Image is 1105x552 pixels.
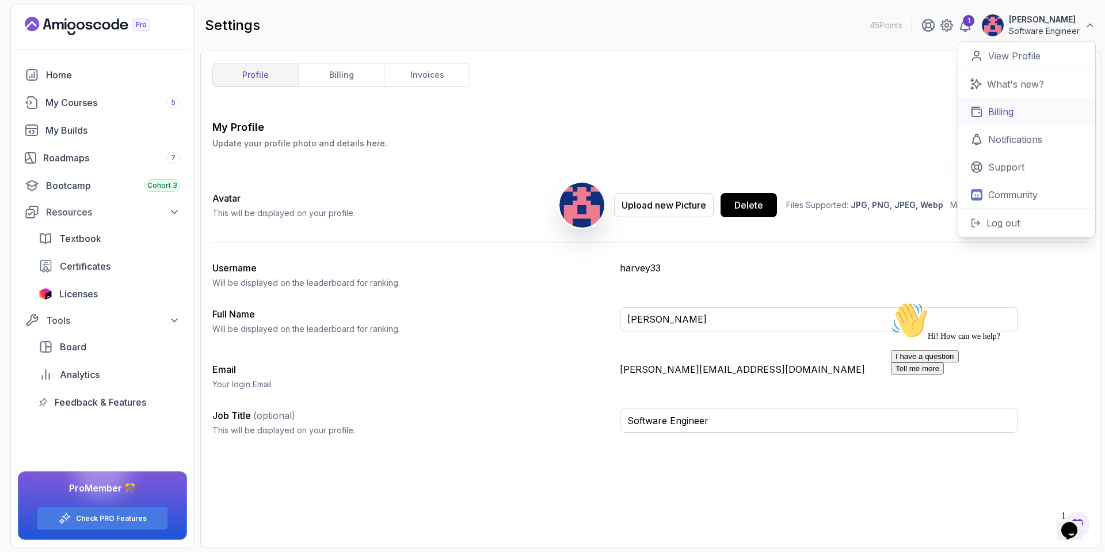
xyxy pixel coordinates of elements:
div: Tools [46,313,180,327]
img: user profile image [982,14,1004,36]
span: Cohort 3 [147,181,177,190]
h2: settings [205,16,260,35]
p: View Profile [988,49,1041,63]
a: Notifications [958,126,1095,153]
a: profile [213,63,298,86]
p: Log out [986,216,1020,230]
button: Check PRO Features [37,506,168,530]
a: certificates [32,255,187,278]
div: Upload new Picture [622,198,706,212]
button: Tell me more [5,65,58,77]
input: Enter your job [620,409,1018,433]
button: user profile image[PERSON_NAME]Software Engineer [981,14,1096,37]
p: This will be displayed on your profile. [212,207,355,219]
a: billing [298,63,384,86]
span: Certificates [60,259,110,273]
input: Enter your full name [620,307,1018,331]
div: Resources [46,205,180,219]
p: Support [988,160,1024,174]
span: Analytics [60,368,100,381]
p: Update your profile photo and details here. [212,138,387,149]
span: Board [60,340,86,354]
a: textbook [32,227,187,250]
img: jetbrains icon [39,288,52,300]
div: Roadmaps [43,151,180,165]
img: user profile image [559,183,604,228]
p: 45 Points [870,20,902,31]
button: Tools [18,310,187,331]
a: roadmaps [18,146,187,169]
iframe: chat widget [886,297,1093,500]
div: Home [46,68,180,82]
span: (optional) [253,410,295,421]
p: [PERSON_NAME] [1009,14,1080,25]
p: Community [988,188,1038,202]
p: harvey33 [620,261,1018,275]
button: Upload new Picture [614,193,714,217]
span: Licenses [59,287,98,301]
div: My Builds [45,123,180,137]
a: 1 [958,18,972,32]
a: Support [958,153,1095,181]
h2: Avatar [212,191,355,205]
a: home [18,63,187,86]
img: :wave: [5,5,41,41]
span: Feedback & Features [55,395,146,409]
a: What's new? [958,70,1095,98]
h3: Email [212,362,611,376]
a: Landing page [25,17,177,35]
iframe: chat widget [1057,506,1093,540]
span: 5 [171,98,176,107]
div: Delete [734,198,763,212]
button: Resources [18,202,187,222]
a: feedback [32,391,187,414]
p: Notifications [988,133,1042,146]
p: Billing [988,105,1013,119]
div: My Courses [45,96,180,109]
div: 1 [963,15,974,27]
a: Billing [958,98,1095,126]
label: Username [212,262,257,274]
p: Will be displayed on the leaderboard for ranking. [212,323,611,335]
button: Delete [721,193,777,217]
a: board [32,335,187,358]
a: Community [958,181,1095,209]
p: Files Supported: Max file size: [786,199,1018,211]
span: JPG, PNG, JPEG, Webp [851,200,943,210]
a: bootcamp [18,174,187,197]
div: 👋Hi! How can we help?I have a questionTell me more [5,5,212,77]
p: [PERSON_NAME][EMAIL_ADDRESS][DOMAIN_NAME] [620,362,1018,376]
p: What's new? [987,77,1044,91]
p: This will be displayed on your profile. [212,425,611,436]
a: Check PRO Features [76,514,147,523]
span: Hi! How can we help? [5,35,114,43]
p: Will be displayed on the leaderboard for ranking. [212,277,611,289]
h3: My Profile [212,119,387,135]
a: analytics [32,363,187,386]
a: View Profile [958,42,1095,70]
button: I have a question [5,53,73,65]
a: builds [18,119,187,142]
label: Job Title [212,410,295,421]
button: Log out [958,209,1095,237]
a: licenses [32,282,187,305]
label: Full Name [212,308,255,320]
p: Your login Email [212,379,611,390]
a: invoices [384,63,470,86]
span: 7 [171,153,176,162]
a: courses [18,91,187,114]
span: Textbook [59,232,101,245]
div: Bootcamp [46,179,180,192]
p: Software Engineer [1009,25,1080,37]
